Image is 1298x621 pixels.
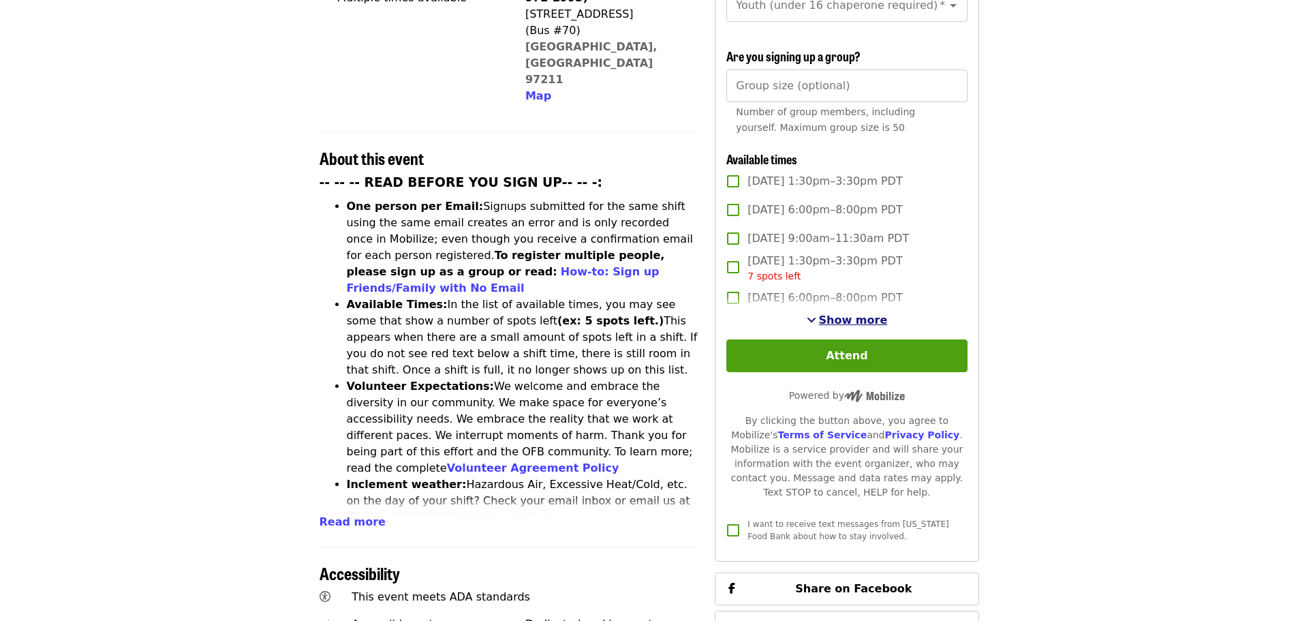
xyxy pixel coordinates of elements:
span: Powered by [789,390,905,401]
span: [DATE] 6:00pm–8:00pm PDT [747,202,902,218]
span: [DATE] 1:30pm–3:30pm PDT [747,173,902,190]
span: [DATE] 6:00pm–8:00pm PDT [747,290,902,306]
button: Attend [726,339,967,372]
strong: -- -- -- READ BEFORE YOU SIGN UP-- -- -: [320,175,603,190]
a: [GEOGRAPHIC_DATA], [GEOGRAPHIC_DATA] 97211 [525,40,658,86]
span: Available times [726,150,797,168]
strong: Inclement weather: [347,478,467,491]
span: This event meets ADA standards [352,590,530,603]
span: [DATE] 9:00am–11:30am PDT [747,230,909,247]
strong: (ex: 5 spots left.) [557,314,664,327]
span: I want to receive text messages from [US_STATE] Food Bank about how to stay involved. [747,519,948,541]
a: Terms of Service [777,429,867,440]
img: Powered by Mobilize [844,390,905,402]
span: Read more [320,515,386,528]
span: [DATE] 1:30pm–3:30pm PDT [747,253,902,284]
input: [object Object] [726,70,967,102]
strong: Volunteer Expectations: [347,380,495,393]
a: Privacy Policy [884,429,959,440]
li: We welcome and embrace the diversity in our community. We make space for everyone’s accessibility... [347,378,699,476]
button: Read more [320,514,386,530]
span: Show more [819,314,888,327]
a: How-to: Sign up Friends/Family with No Email [347,265,660,294]
li: Hazardous Air, Excessive Heat/Cold, etc. on the day of your shift? Check your email inbox or emai... [347,476,699,558]
button: See more timeslots [807,312,888,329]
strong: One person per Email: [347,200,484,213]
strong: To register multiple people, please sign up as a group or read: [347,249,665,278]
span: Accessibility [320,561,400,585]
span: Share on Facebook [795,582,912,595]
div: [STREET_ADDRESS] [525,6,687,22]
a: Volunteer Agreement Policy [447,461,619,474]
div: (Bus #70) [525,22,687,39]
li: In the list of available times, you may see some that show a number of spots left This appears wh... [347,297,699,378]
span: 7 spots left [747,271,801,282]
button: Share on Facebook [715,573,978,605]
span: Map [525,89,551,102]
span: Are you signing up a group? [726,47,861,65]
span: About this event [320,146,424,170]
div: By clicking the button above, you agree to Mobilize's and . Mobilize is a service provider and wi... [726,414,967,500]
button: Map [525,88,551,104]
span: Number of group members, including yourself. Maximum group size is 50 [736,106,915,133]
i: universal-access icon [320,590,330,603]
strong: Available Times: [347,298,448,311]
li: Signups submitted for the same shift using the same email creates an error and is only recorded o... [347,198,699,297]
